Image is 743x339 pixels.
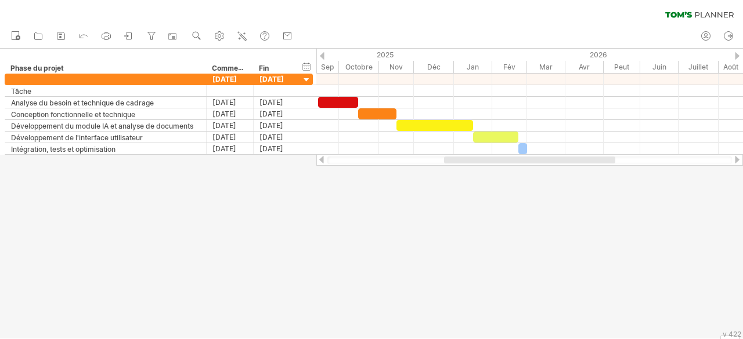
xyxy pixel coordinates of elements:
font: Sep [321,63,334,71]
font: Août [723,63,738,71]
font: Développement du module IA et analyse de documents [11,122,193,130]
div: Octobre 2025 [339,61,379,73]
font: Intégration, tests et optimisation [11,145,116,154]
font: Jan [467,63,479,71]
font: Juillet [688,63,708,71]
font: [DATE] [259,75,284,83]
font: Développement de l'interface utilisateur [11,133,143,142]
font: Fin [259,64,269,72]
div: Juillet 2026 [679,61,719,73]
font: [DATE] [212,121,236,130]
font: [DATE] [259,121,283,130]
font: Analyse du besoin et technique de cadrage [11,99,154,107]
font: [DATE] [212,98,236,107]
div: Septembre 2025 [301,61,339,73]
font: Phase du projet [10,64,64,72]
font: [DATE] [212,144,236,153]
font: Juin [652,63,666,71]
font: [DATE] [259,133,283,141]
div: Afficher la légende [720,336,740,339]
font: [DATE] [259,144,283,153]
font: 2025 [377,50,394,59]
div: Novembre 2025 [379,61,414,73]
font: Tâche [11,87,31,96]
div: Juin 2026 [640,61,679,73]
font: [DATE] [212,75,237,83]
div: Avril 2026 [565,61,604,73]
font: 2026 [590,50,607,59]
font: [DATE] [259,98,283,107]
font: [DATE] [259,110,283,118]
div: Mars 2026 [527,61,565,73]
font: Fév [503,63,515,71]
div: Février 2026 [492,61,527,73]
font: [DATE] [212,110,236,118]
font: Déc [427,63,441,71]
font: Commencer [212,63,253,72]
font: v 422 [723,330,741,338]
font: Nov [389,63,403,71]
div: Janvier 2026 [454,61,492,73]
div: Décembre 2025 [414,61,454,73]
font: Peut [614,63,629,71]
font: Avr [579,63,590,71]
div: Mai 2026 [604,61,640,73]
font: Conception fonctionnelle et technique [11,110,135,119]
font: Mar [539,63,553,71]
font: [DATE] [212,133,236,141]
font: Octobre [345,63,373,71]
